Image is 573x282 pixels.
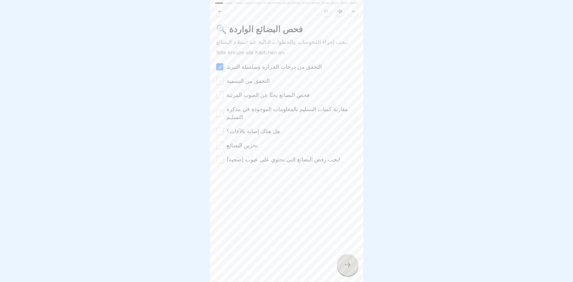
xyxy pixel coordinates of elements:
[227,105,357,121] label: مقارنة كميات التسليم بالمعلومات الموجودة في مذكرة التسليم
[227,63,322,71] label: التحقق من درجات الحرارة وسلسلة التبريد
[216,38,357,46] p: يجب إجراء الفحوصات والخطوات التالية عند استلام البضائع:
[227,141,258,149] label: تخزين البضائع
[227,156,340,164] label: يجب رفض البضائع التي تحتوي على عيوب (صحية)!
[216,24,357,34] h4: 🔍 فحص البضائع الواردة
[227,77,270,85] label: التحقق من التسمية
[227,91,310,99] label: فحص البضائع بحثًا عن العيوب المرئية
[227,127,280,135] label: هل هناك إصابة بالآفات؟
[216,50,357,56] div: Bitte kreuze alle Kästchen an.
